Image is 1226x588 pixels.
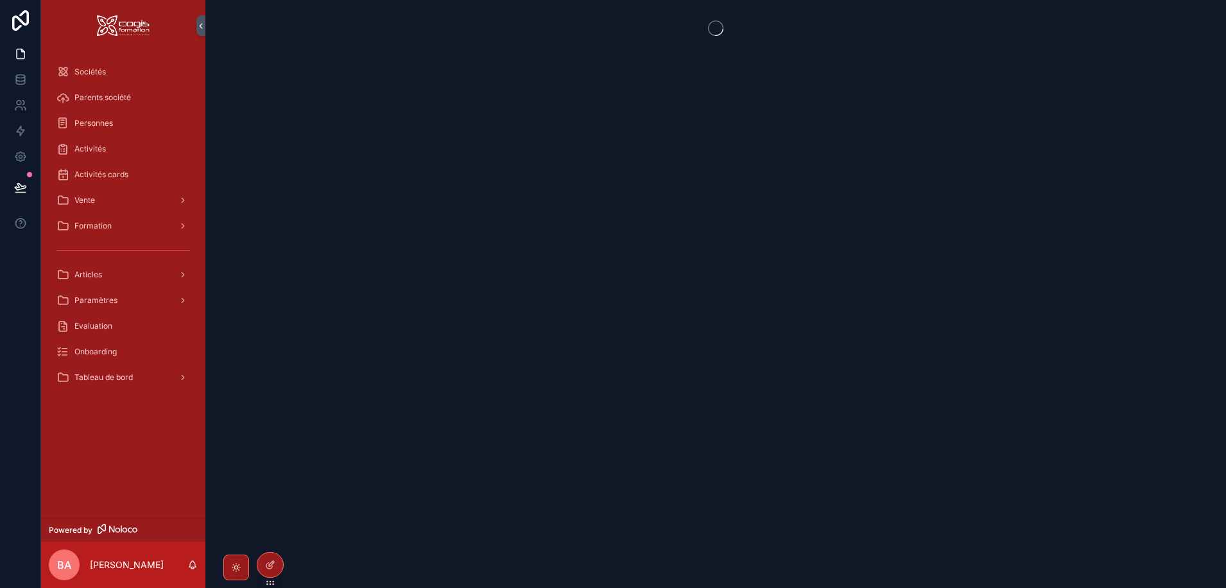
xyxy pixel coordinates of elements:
span: Parents société [74,92,131,103]
span: Vente [74,195,95,205]
span: Activités [74,144,106,154]
div: scrollable content [41,51,205,406]
a: Parents société [49,86,198,109]
span: Articles [74,270,102,280]
span: Sociétés [74,67,106,77]
a: Tableau de bord [49,366,198,389]
a: Articles [49,263,198,286]
span: Formation [74,221,112,231]
a: Paramètres [49,289,198,312]
a: Onboarding [49,340,198,363]
span: Onboarding [74,347,117,357]
span: Paramètres [74,295,117,306]
p: [PERSON_NAME] [90,558,164,571]
span: Activités cards [74,169,128,180]
a: Personnes [49,112,198,135]
a: Sociétés [49,60,198,83]
a: Powered by [41,518,205,542]
a: Vente [49,189,198,212]
img: App logo [97,15,150,36]
span: Evaluation [74,321,112,331]
a: Activités [49,137,198,160]
a: Activités cards [49,163,198,186]
span: Powered by [49,525,92,535]
span: Personnes [74,118,113,128]
span: Tableau de bord [74,372,133,383]
span: BA [57,557,71,573]
a: Evaluation [49,315,198,338]
a: Formation [49,214,198,238]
